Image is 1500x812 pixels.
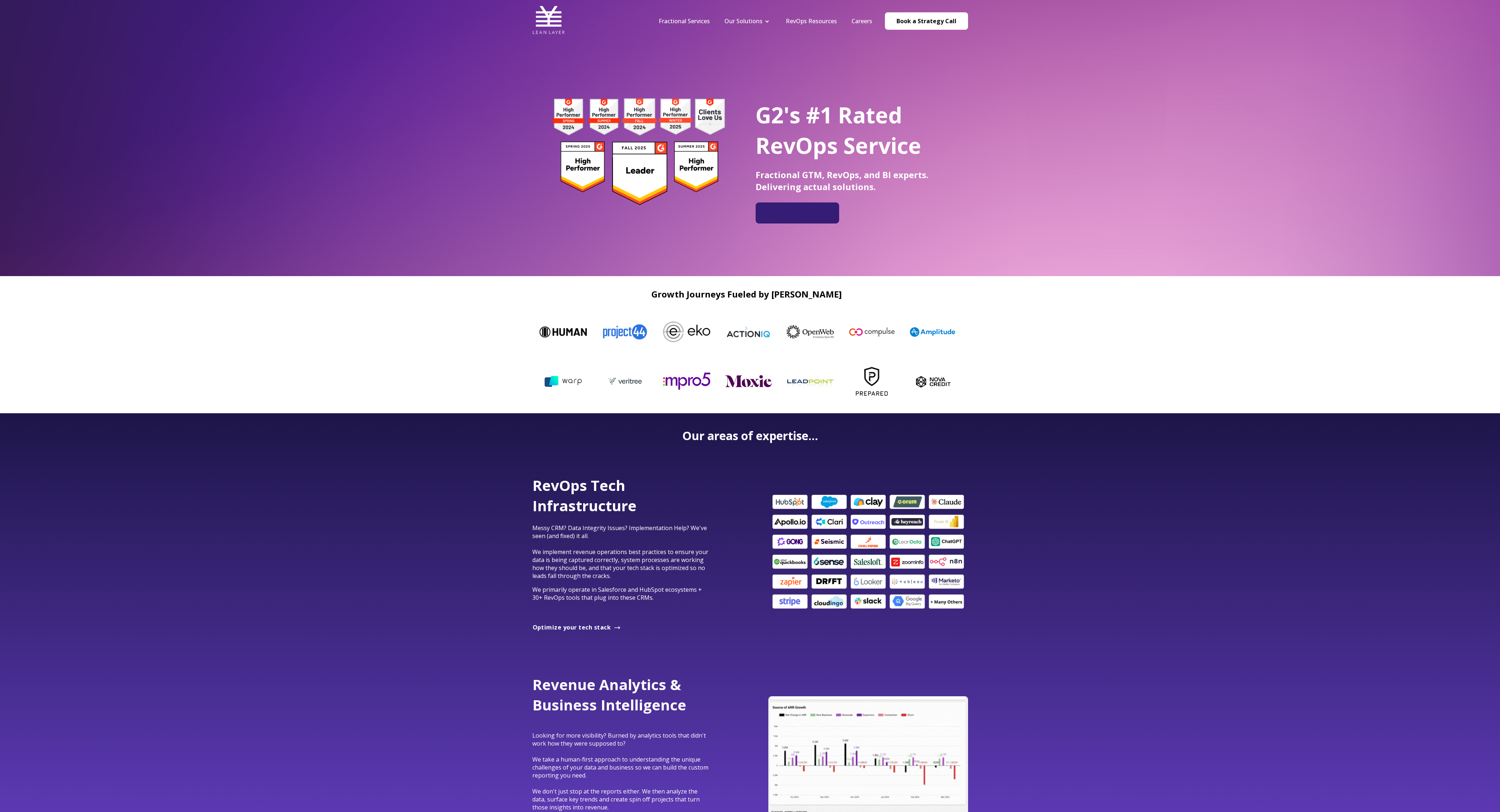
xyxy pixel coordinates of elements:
a: Fractional Services [659,17,710,25]
img: Compulse [842,320,889,344]
img: OpenWeb [780,325,828,339]
img: g2 badges [540,96,737,207]
img: leadpoint [794,358,841,405]
a: Our Solutions [724,17,763,25]
img: Prepared-Logo [856,358,903,405]
a: Optimize your tech stack [532,624,621,632]
a: Careers [851,17,872,25]
span: RevOps Tech Infrastructure [532,475,637,516]
span: Messy CRM? Data Integrity Issues? Implementation Help? We've seen (and fixed) it all. We implemen... [532,524,708,580]
img: warp ai [547,372,594,391]
img: Eko [657,321,704,342]
img: Three Link Solutions [485,373,533,389]
div: Navigation Menu [651,17,879,25]
img: nova_c [918,368,965,394]
span: Revenue Analytics & Business Intelligence [532,674,686,715]
img: Lean Layer Logo [532,4,565,36]
a: Book a Strategy Call [885,12,968,30]
img: b2b tech stack tools lean layer revenue operations (400 x 400 px) (850 x 500 px) [768,493,968,611]
img: Human [533,327,581,337]
span: G2's #1 Rated RevOps Service [756,100,921,160]
img: Project44 [595,319,642,344]
strong: Our areas of expertise... [682,428,818,443]
img: moxie [732,375,780,387]
img: mpro5 [671,373,718,389]
iframe: Embedded CTA [759,205,836,221]
a: RevOps Resources [786,17,837,25]
img: veritree [609,371,656,391]
span: Fractional GTM, RevOps, and BI experts. Delivering actual solutions. [756,169,928,193]
span: Optimize your tech stack [533,623,611,631]
span: We primarily operate in Salesforce and HubSpot ecosystems + 30+ RevOps tools that plug into these... [532,586,702,602]
span: Looking for more visibility? Burned by analytics tools that didn't work how they were supposed to... [532,731,708,811]
img: Amplitude [904,327,951,337]
h2: Growth Journeys Fueled by [PERSON_NAME] [532,289,961,299]
img: ActionIQ [719,326,766,338]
